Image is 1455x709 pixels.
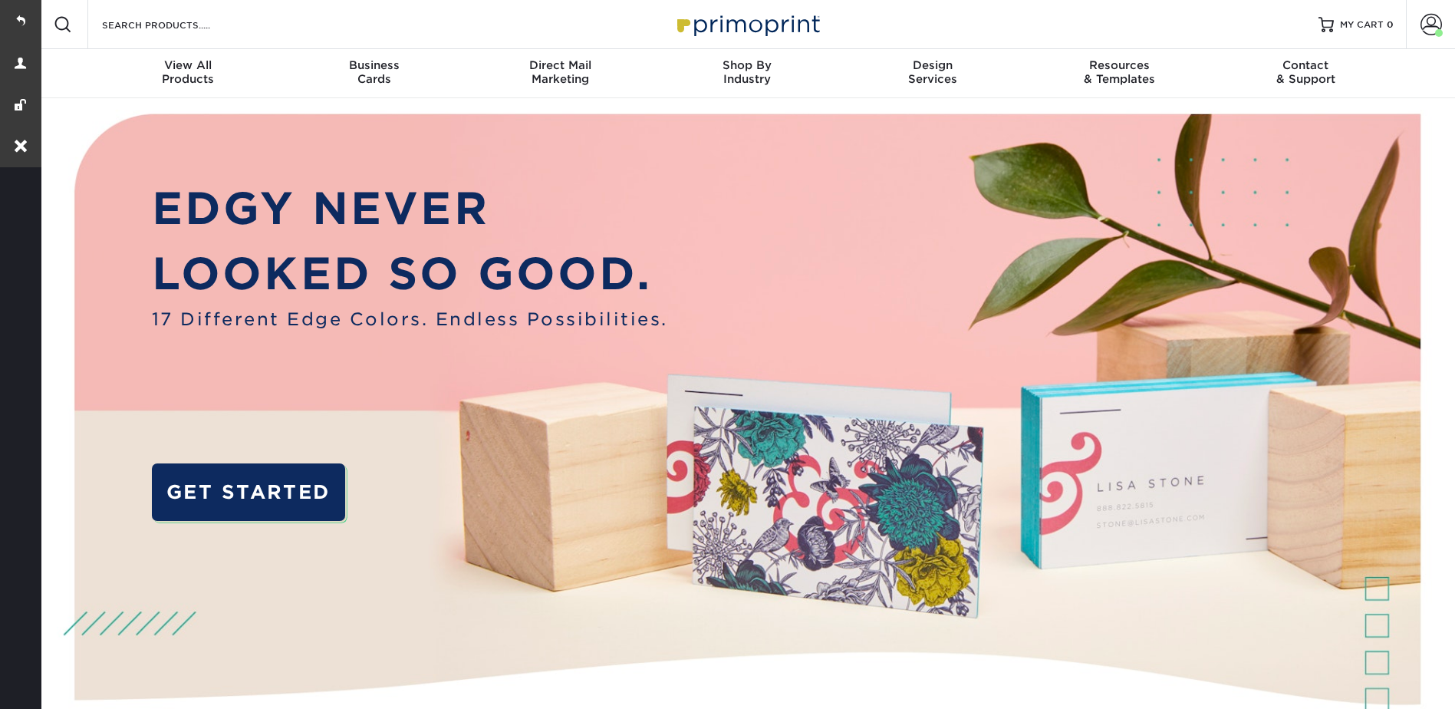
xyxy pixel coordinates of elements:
[840,49,1026,98] a: DesignServices
[1340,18,1384,31] span: MY CART
[1026,49,1213,98] a: Resources& Templates
[95,49,281,98] a: View AllProducts
[653,58,840,86] div: Industry
[653,58,840,72] span: Shop By
[1387,19,1394,30] span: 0
[100,15,250,34] input: SEARCH PRODUCTS.....
[1026,58,1213,72] span: Resources
[95,58,281,72] span: View All
[152,306,668,332] span: 17 Different Edge Colors. Endless Possibilities.
[1213,58,1399,86] div: & Support
[670,8,824,41] img: Primoprint
[152,241,668,306] p: LOOKED SO GOOD.
[281,58,467,86] div: Cards
[653,49,840,98] a: Shop ByIndustry
[467,49,653,98] a: Direct MailMarketing
[1213,58,1399,72] span: Contact
[1026,58,1213,86] div: & Templates
[95,58,281,86] div: Products
[152,176,668,241] p: EDGY NEVER
[467,58,653,86] div: Marketing
[281,49,467,98] a: BusinessCards
[840,58,1026,86] div: Services
[281,58,467,72] span: Business
[840,58,1026,72] span: Design
[152,463,345,521] a: GET STARTED
[467,58,653,72] span: Direct Mail
[1213,49,1399,98] a: Contact& Support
